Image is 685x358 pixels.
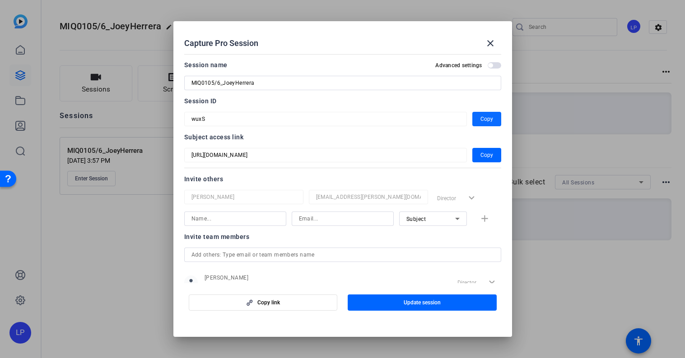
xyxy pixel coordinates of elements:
[299,213,387,224] input: Email...
[348,294,497,311] button: Update session
[191,249,494,260] input: Add others: Type email or team members name
[404,299,441,306] span: Update session
[480,114,493,124] span: Copy
[191,192,296,202] input: Name...
[191,150,460,161] input: Session OTP
[485,38,496,49] mat-icon: close
[472,148,501,162] button: Copy
[191,114,460,124] input: Session OTP
[435,62,482,69] h2: Advanced settings
[184,96,501,106] div: Session ID
[406,216,426,222] span: Subject
[472,112,501,126] button: Copy
[184,231,501,242] div: Invite team members
[480,150,493,161] span: Copy
[184,60,228,70] div: Session name
[189,294,338,311] button: Copy link
[316,192,421,202] input: Email...
[191,213,279,224] input: Name...
[184,174,501,184] div: Invite others
[184,32,501,54] div: Capture Pro Session
[205,274,340,281] span: [PERSON_NAME]
[184,132,501,142] div: Subject access link
[184,275,198,289] mat-icon: person
[191,78,494,88] input: Enter Session Name
[257,299,280,306] span: Copy link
